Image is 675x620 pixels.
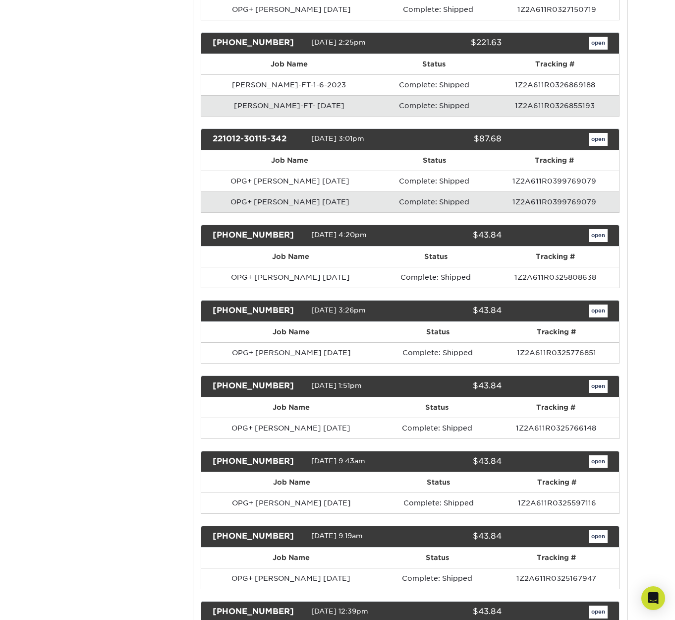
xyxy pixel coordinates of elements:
[201,150,379,171] th: Job Name
[589,606,608,619] a: open
[201,342,382,363] td: OPG+ [PERSON_NAME] [DATE]
[377,95,491,116] td: Complete: Shipped
[589,455,608,468] a: open
[402,229,508,242] div: $43.84
[311,38,366,46] span: [DATE] 2:25pm
[495,493,619,513] td: 1Z2A611R0325597116
[201,95,377,116] td: [PERSON_NAME]-FT- [DATE]
[491,54,619,74] th: Tracking #
[589,37,608,50] a: open
[381,397,493,418] th: Status
[382,342,494,363] td: Complete: Shipped
[377,54,491,74] th: Status
[311,457,365,465] span: [DATE] 9:43am
[201,418,381,438] td: OPG+ [PERSON_NAME] [DATE]
[201,171,379,191] td: OPG+ [PERSON_NAME] [DATE]
[380,247,492,267] th: Status
[311,134,364,142] span: [DATE] 3:01pm
[491,95,619,116] td: 1Z2A611R0326855193
[201,472,383,493] th: Job Name
[493,397,619,418] th: Tracking #
[380,267,492,288] td: Complete: Shipped
[205,606,311,619] div: [PHONE_NUMBER]
[402,305,508,317] div: $43.84
[402,133,508,146] div: $87.68
[205,530,311,543] div: [PHONE_NUMBER]
[201,568,382,589] td: OPG+ [PERSON_NAME] [DATE]
[201,267,380,288] td: OPG+ [PERSON_NAME] [DATE]
[494,342,619,363] td: 1Z2A611R0325776851
[201,548,382,568] th: Job Name
[381,548,494,568] th: Status
[402,606,508,619] div: $43.84
[201,54,377,74] th: Job Name
[402,530,508,543] div: $43.84
[205,380,311,393] div: [PHONE_NUMBER]
[402,455,508,468] div: $43.84
[490,171,619,191] td: 1Z2A611R0399769079
[311,306,366,314] span: [DATE] 3:26pm
[589,380,608,393] a: open
[379,171,490,191] td: Complete: Shipped
[490,150,619,171] th: Tracking #
[490,191,619,212] td: 1Z2A611R0399769079
[494,568,619,589] td: 1Z2A611R0325167947
[641,586,665,610] div: Open Intercom Messenger
[492,267,619,288] td: 1Z2A611R0325808638
[205,229,311,242] div: [PHONE_NUMBER]
[205,133,311,146] div: 221012-30115-342
[589,305,608,317] a: open
[201,74,377,95] td: [PERSON_NAME]-FT-1-6-2023
[201,322,382,342] th: Job Name
[201,191,379,212] td: OPG+ [PERSON_NAME] [DATE]
[311,607,368,615] span: [DATE] 12:39pm
[402,37,508,50] div: $221.63
[379,150,490,171] th: Status
[491,74,619,95] td: 1Z2A611R0326869188
[311,231,367,239] span: [DATE] 4:20pm
[492,247,619,267] th: Tracking #
[311,381,362,389] span: [DATE] 1:51pm
[589,229,608,242] a: open
[382,493,495,513] td: Complete: Shipped
[381,418,493,438] td: Complete: Shipped
[205,455,311,468] div: [PHONE_NUMBER]
[205,37,311,50] div: [PHONE_NUMBER]
[381,568,494,589] td: Complete: Shipped
[589,530,608,543] a: open
[494,548,619,568] th: Tracking #
[201,397,381,418] th: Job Name
[382,472,495,493] th: Status
[205,305,311,317] div: [PHONE_NUMBER]
[382,322,494,342] th: Status
[379,191,490,212] td: Complete: Shipped
[402,380,508,393] div: $43.84
[495,472,619,493] th: Tracking #
[201,493,383,513] td: OPG+ [PERSON_NAME] [DATE]
[493,418,619,438] td: 1Z2A611R0325766148
[377,74,491,95] td: Complete: Shipped
[589,133,608,146] a: open
[201,247,380,267] th: Job Name
[494,322,619,342] th: Tracking #
[311,532,363,540] span: [DATE] 9:19am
